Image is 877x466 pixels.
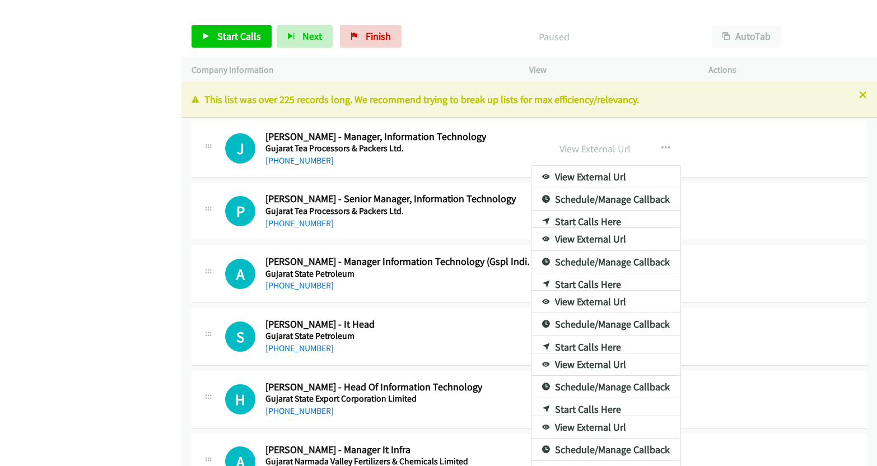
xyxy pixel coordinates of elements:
[531,439,680,461] a: Schedule/Manage Callback
[531,313,680,335] a: Schedule/Manage Callback
[531,188,680,211] a: Schedule/Manage Callback
[531,416,680,439] a: View External Url
[531,251,680,273] a: Schedule/Manage Callback
[531,166,680,188] a: View External Url
[531,398,680,421] a: Start Calls Here
[531,273,680,296] a: Start Calls Here
[531,291,680,313] a: View External Url
[531,211,680,233] a: Start Calls Here
[531,228,680,250] a: View External Url
[531,376,680,398] a: Schedule/Manage Callback
[531,353,680,376] a: View External Url
[531,336,680,358] a: Start Calls Here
